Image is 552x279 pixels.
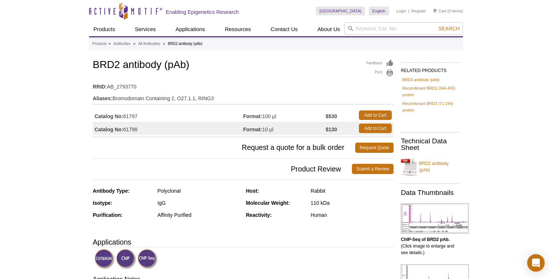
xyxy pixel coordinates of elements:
a: Applications [171,22,210,36]
a: Request Quote [355,143,394,153]
h2: Data Thumbnails [401,189,459,196]
div: Polyclonal [157,188,240,194]
div: Rabbit [311,188,394,194]
img: ChIP-Seq Validated [138,249,158,269]
a: Products [92,41,107,47]
strong: Aliases: [93,95,112,102]
strong: Antibody Type: [93,188,130,194]
button: Search [436,25,462,32]
strong: $530 [326,113,337,120]
strong: Molecular Weight: [246,200,290,206]
td: 61798 [93,122,243,135]
img: ChIP Validated [116,249,136,269]
span: Search [438,26,460,31]
li: » [133,42,135,46]
td: 100 µl [243,109,326,122]
strong: Reactivity: [246,212,272,218]
h2: Technical Data Sheet [401,138,459,151]
li: | [408,7,409,15]
h3: Applications [93,237,394,248]
strong: Format: [243,113,262,120]
input: Keyword, Cat. No. [344,22,463,35]
strong: $130 [326,126,337,133]
img: CUT&RUN Validated [95,249,115,269]
a: Add to Cart [359,110,392,120]
strong: RRID: [93,83,107,90]
td: AB_2793770 [93,79,394,91]
li: (0 items) [433,7,463,15]
td: Bromodomain Containing 2, O27.1.1, RING3 [93,91,394,102]
a: Submit a Review [352,164,394,174]
td: 10 µl [243,122,326,135]
a: Antibodies [114,41,131,47]
li: » [108,42,111,46]
strong: Catalog No: [95,113,123,120]
img: BRD2 antibody (pAb) tested by ChIP-Seq. [401,203,469,234]
img: Your Cart [433,9,437,12]
strong: Catalog No: [95,126,123,133]
div: Human [311,212,394,218]
a: About Us [313,22,345,36]
strong: Host: [246,188,259,194]
a: Add to Cart [359,124,392,133]
span: Request a quote for a bulk order [93,143,355,153]
a: Print [366,69,394,77]
strong: Purification: [93,212,123,218]
li: BRD2 antibody (pAb) [168,42,203,46]
a: English [369,7,389,15]
strong: Format: [243,126,262,133]
div: 110 kDa [311,200,394,206]
a: BRD3 antibody (pAb) [402,76,440,83]
td: 61797 [93,109,243,122]
h2: Enabling Epigenetics Research [166,9,239,15]
li: » [163,42,165,46]
a: Cart [433,8,446,14]
strong: Isotype: [93,200,112,206]
h1: BRD2 antibody (pAb) [93,59,394,72]
span: Product Review [93,164,352,174]
h2: RELATED PRODUCTS [401,62,459,75]
a: Products [89,22,119,36]
a: Contact Us [266,22,302,36]
a: Resources [221,22,256,36]
div: Affinity Purified [157,212,240,218]
a: BRD2 antibody (pAb) [401,156,459,178]
a: Login [396,8,406,14]
a: Register [411,8,426,14]
div: Open Intercom Messenger [527,254,545,272]
a: Services [130,22,160,36]
a: Feedback [366,59,394,67]
a: [GEOGRAPHIC_DATA] [316,7,365,15]
a: All Antibodies [138,41,160,47]
a: Recombinant BRD2 (344-455) protein [402,85,458,98]
b: ChIP-Seq of BRD2 pAb. [401,237,450,242]
a: Recombinant BRD2 (71-194) protein [402,100,458,113]
div: IgG [157,200,240,206]
p: (Click image to enlarge and see details.) [401,236,459,256]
